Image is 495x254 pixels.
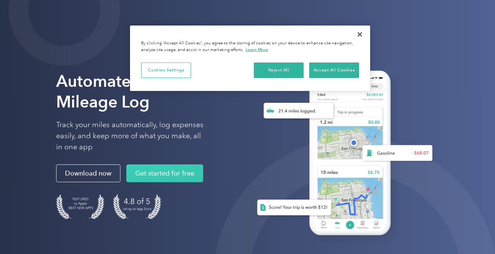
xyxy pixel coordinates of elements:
[56,119,204,153] p: Track your miles automatically, log expenses easily, and keep more of what you make, all in one app
[130,26,370,91] div: Privacy
[254,62,304,78] button: Reject All
[56,194,104,219] img: Badge for Featured by Apple Best New Apps
[126,165,203,182] a: Get started for free
[130,26,370,91] div: Cookie banner
[245,63,438,246] img: Everlance, mileage tracker app, expense tracking app
[56,165,120,182] a: Download now
[246,47,268,52] a: More information about your privacy, opens in a new tab
[141,40,359,53] div: By clicking “Accept All Cookies”, you agree to the storing of cookies on your device to enhance s...
[309,62,359,78] button: Accept All Cookies
[113,194,161,219] img: 4.9 out of 5 stars on the app store
[352,26,368,43] button: Close
[141,62,191,78] button: Cookies Settings
[56,71,168,112] strong: Automate Your Mileage Log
